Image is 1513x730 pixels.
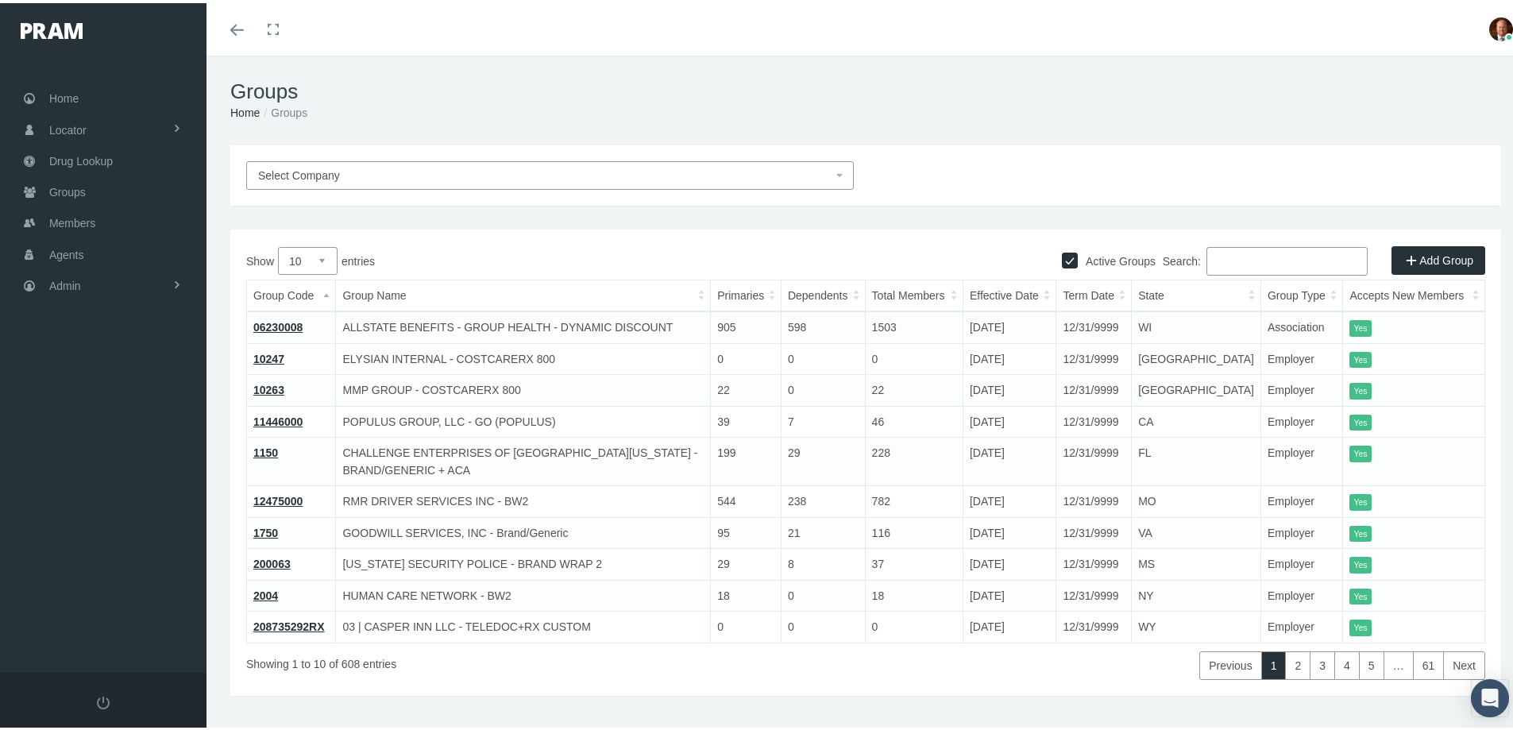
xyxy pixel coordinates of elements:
[278,244,338,272] select: Showentries
[1132,308,1261,340] td: WI
[865,277,963,309] th: Total Members: activate to sort column ascending
[49,143,113,173] span: Drug Lookup
[253,586,278,599] a: 2004
[1334,648,1360,677] a: 4
[711,340,782,372] td: 0
[1260,608,1343,640] td: Employer
[336,308,711,340] td: ALLSTATE BENEFITS - GROUP HEALTH - DYNAMIC DISCOUNT
[711,483,782,515] td: 544
[1349,554,1371,570] itemstyle: Yes
[963,372,1056,404] td: [DATE]
[963,514,1056,546] td: [DATE]
[963,435,1056,483] td: [DATE]
[1056,340,1132,372] td: 12/31/9999
[253,443,278,456] a: 1150
[963,340,1056,372] td: [DATE]
[1285,648,1310,677] a: 2
[1206,244,1368,272] input: Search:
[711,577,782,608] td: 18
[336,435,711,483] td: CHALLENGE ENTERPRISES OF [GEOGRAPHIC_DATA][US_STATE] - BRAND/GENERIC + ACA
[1056,277,1132,309] th: Term Date: activate to sort column ascending
[781,546,865,577] td: 8
[49,80,79,110] span: Home
[1056,308,1132,340] td: 12/31/9999
[963,277,1056,309] th: Effective Date: activate to sort column ascending
[336,546,711,577] td: [US_STATE] SECURITY POLICE - BRAND WRAP 2
[1056,403,1132,435] td: 12/31/9999
[1359,648,1384,677] a: 5
[1349,349,1371,365] itemstyle: Yes
[865,546,963,577] td: 37
[781,483,865,515] td: 238
[865,340,963,372] td: 0
[1056,546,1132,577] td: 12/31/9999
[781,577,865,608] td: 0
[711,403,782,435] td: 39
[1132,372,1261,404] td: [GEOGRAPHIC_DATA]
[1349,523,1371,539] itemstyle: Yes
[1260,277,1343,309] th: Group Type: activate to sort column ascending
[1349,380,1371,396] itemstyle: Yes
[336,577,711,608] td: HUMAN CARE NETWORK - BW2
[865,608,963,640] td: 0
[1132,546,1261,577] td: MS
[1260,340,1343,372] td: Employer
[781,277,865,309] th: Dependents: activate to sort column ascending
[1056,435,1132,483] td: 12/31/9999
[781,308,865,340] td: 598
[1471,676,1509,714] div: Open Intercom Messenger
[1343,277,1485,309] th: Accepts New Members: activate to sort column ascending
[711,546,782,577] td: 29
[49,237,84,267] span: Agents
[1132,277,1261,309] th: State: activate to sort column ascending
[1489,14,1513,38] img: S_Profile_Picture_693.jpg
[865,483,963,515] td: 782
[1078,249,1156,267] label: Active Groups
[1260,514,1343,546] td: Employer
[1132,403,1261,435] td: CA
[336,403,711,435] td: POPULUS GROUP, LLC - GO (POPULUS)
[963,308,1056,340] td: [DATE]
[1391,243,1485,272] a: Add Group
[49,174,86,204] span: Groups
[336,372,711,404] td: MMP GROUP - COSTCARERX 800
[711,435,782,483] td: 199
[253,318,303,330] a: 06230008
[1349,491,1371,508] itemstyle: Yes
[1349,411,1371,428] itemstyle: Yes
[1056,608,1132,640] td: 12/31/9999
[781,372,865,404] td: 0
[1132,483,1261,515] td: MO
[1260,435,1343,483] td: Employer
[336,514,711,546] td: GOODWILL SERVICES, INC - Brand/Generic
[1260,308,1343,340] td: Association
[253,380,284,393] a: 10263
[963,546,1056,577] td: [DATE]
[865,372,963,404] td: 22
[711,514,782,546] td: 95
[1056,514,1132,546] td: 12/31/9999
[253,617,325,630] a: 208735292RX
[1349,317,1371,334] itemstyle: Yes
[1132,435,1261,483] td: FL
[711,608,782,640] td: 0
[336,340,711,372] td: ELYSIAN INTERNAL - COSTCARERX 800
[781,403,865,435] td: 7
[1260,372,1343,404] td: Employer
[865,514,963,546] td: 116
[963,577,1056,608] td: [DATE]
[253,412,303,425] a: 11446000
[711,372,782,404] td: 22
[865,577,963,608] td: 18
[1056,483,1132,515] td: 12/31/9999
[781,514,865,546] td: 21
[1056,577,1132,608] td: 12/31/9999
[253,350,284,362] a: 10247
[1132,608,1261,640] td: WY
[781,340,865,372] td: 0
[963,483,1056,515] td: [DATE]
[253,554,291,567] a: 200063
[1260,483,1343,515] td: Employer
[865,435,963,483] td: 228
[1132,340,1261,372] td: [GEOGRAPHIC_DATA]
